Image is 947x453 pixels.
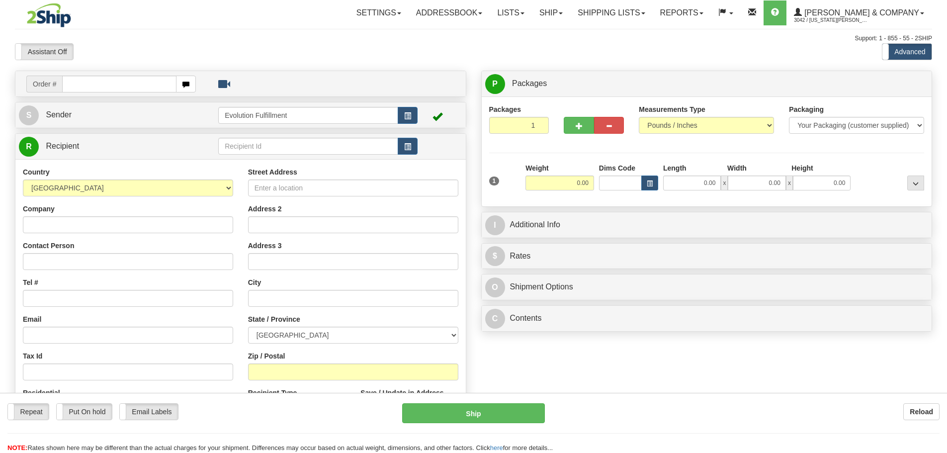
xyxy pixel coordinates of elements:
[26,76,62,92] span: Order #
[490,0,531,25] a: Lists
[248,277,261,287] label: City
[19,136,196,157] a: R Recipient
[218,138,398,155] input: Recipient Id
[248,351,285,361] label: Zip / Postal
[248,241,282,251] label: Address 3
[15,34,932,43] div: Support: 1 - 855 - 55 - 2SHIP
[46,142,79,150] span: Recipient
[15,2,83,28] img: logo3042.jpg
[57,404,112,420] label: Put On hold
[485,246,929,267] a: $Rates
[15,44,73,60] label: Assistant Off
[532,0,570,25] a: Ship
[485,74,929,94] a: P Packages
[485,309,505,329] span: C
[639,104,705,114] label: Measurements Type
[23,241,74,251] label: Contact Person
[248,180,458,196] input: Enter a location
[786,0,932,25] a: [PERSON_NAME] & Company 3042 / [US_STATE][PERSON_NAME]
[349,0,409,25] a: Settings
[907,176,924,190] div: ...
[248,388,297,398] label: Recipient Type
[19,105,39,125] span: S
[8,404,49,420] label: Repeat
[727,163,747,173] label: Width
[46,110,72,119] span: Sender
[7,444,27,452] span: NOTE:
[485,215,929,235] a: IAdditional Info
[19,105,218,125] a: S Sender
[525,163,548,173] label: Weight
[802,8,919,17] span: [PERSON_NAME] & Company
[485,74,505,94] span: P
[910,408,933,416] b: Reload
[23,351,42,361] label: Tax Id
[653,0,711,25] a: Reports
[791,163,813,173] label: Height
[409,0,490,25] a: Addressbook
[570,0,652,25] a: Shipping lists
[23,277,38,287] label: Tel #
[23,314,41,324] label: Email
[794,15,868,25] span: 3042 / [US_STATE][PERSON_NAME]
[903,403,940,420] button: Reload
[402,403,545,423] button: Ship
[120,404,178,420] label: Email Labels
[924,176,946,277] iframe: chat widget
[485,246,505,266] span: $
[485,308,929,329] a: CContents
[721,176,728,190] span: x
[19,137,39,157] span: R
[485,277,505,297] span: O
[490,444,503,452] a: here
[248,204,282,214] label: Address 2
[360,388,458,408] label: Save / Update in Address Book
[882,44,932,60] label: Advanced
[23,167,50,177] label: Country
[23,388,60,398] label: Residential
[663,163,687,173] label: Length
[218,107,398,124] input: Sender Id
[599,163,635,173] label: Dims Code
[489,104,521,114] label: Packages
[23,204,55,214] label: Company
[789,104,824,114] label: Packaging
[485,277,929,297] a: OShipment Options
[489,177,500,185] span: 1
[248,167,297,177] label: Street Address
[248,314,300,324] label: State / Province
[485,215,505,235] span: I
[512,79,547,88] span: Packages
[786,176,793,190] span: x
